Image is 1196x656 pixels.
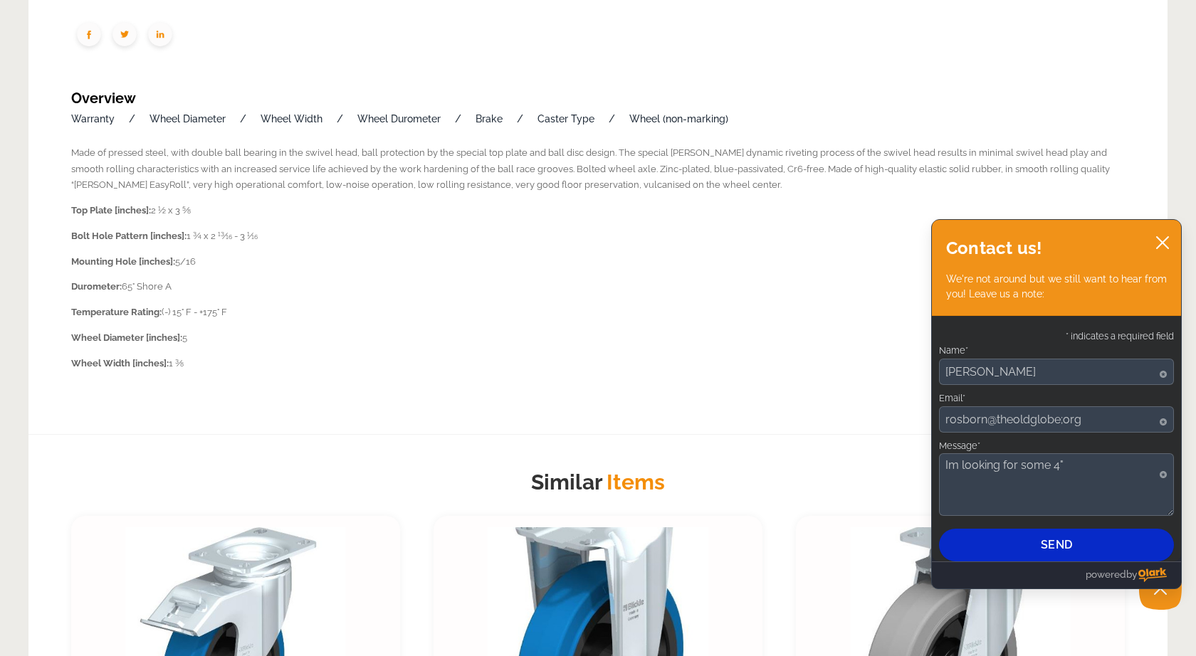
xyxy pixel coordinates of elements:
p: * indicates a required field [939,332,1174,342]
p: 1 3⁄8 [71,356,1125,372]
label: Name* [939,346,1174,356]
p: 1 3⁄4 x 2 13⁄16 - 3 1⁄16 [71,228,1125,245]
a: Wheel Width [261,113,322,125]
span: by [1126,565,1137,583]
a: / [337,113,343,125]
a: Warranty [71,113,115,125]
label: Email* [939,394,1174,403]
h2: Contact us! [946,234,1042,263]
p: 65° Shore A [71,279,1125,295]
p: (-) 15° F - +175° F [71,305,1125,321]
img: group-1950.png [71,18,107,54]
span: Required field [1160,369,1167,376]
a: Caster Type [537,113,594,125]
a: Overview [71,90,136,107]
a: / [455,113,461,125]
strong: Top Plate [inches]: [71,205,151,216]
input: Name [939,359,1174,385]
p: 2 1⁄2 x 3 5⁄8 [71,203,1125,219]
a: Wheel (non-marking) [629,113,728,125]
div: olark chatbox [931,219,1182,589]
p: We're not around but we still want to hear from you! Leave us a note: [946,272,1167,301]
a: Wheel Diameter [149,113,226,125]
a: Powered by Olark [1086,562,1181,588]
label: Message* [939,442,1174,451]
a: Wheel Durometer [357,113,441,125]
a: / [129,113,135,125]
strong: Durometer: [71,281,122,292]
strong: Temperature Rating: [71,307,162,317]
span: Required field [1160,469,1167,476]
span: Items [603,470,665,494]
img: group-1949.png [107,18,142,54]
img: group-1951.png [142,18,178,54]
span: Required field [1160,416,1167,423]
input: Email [939,406,1174,433]
strong: Mounting Hole [inches]: [71,256,175,267]
a: / [609,113,615,125]
a: / [240,113,246,125]
strong: Wheel Diameter [inches]: [71,332,182,343]
button: Send [939,529,1174,561]
textarea: Message [939,453,1174,516]
strong: Wheel Width [inches]: [71,358,169,369]
p: 5/16 [71,254,1125,270]
strong: Bolt Hole Pattern [inches]: [71,231,187,241]
p: 5 [71,330,1125,346]
span: powered [1086,565,1126,583]
a: Brake [476,113,503,125]
a: / [517,113,523,125]
p: Made of pressed steel, with double ball bearing in the swivel head, ball protection by the specia... [71,145,1125,194]
h2: Similar [71,467,1125,498]
button: close chatbox [1151,232,1174,254]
